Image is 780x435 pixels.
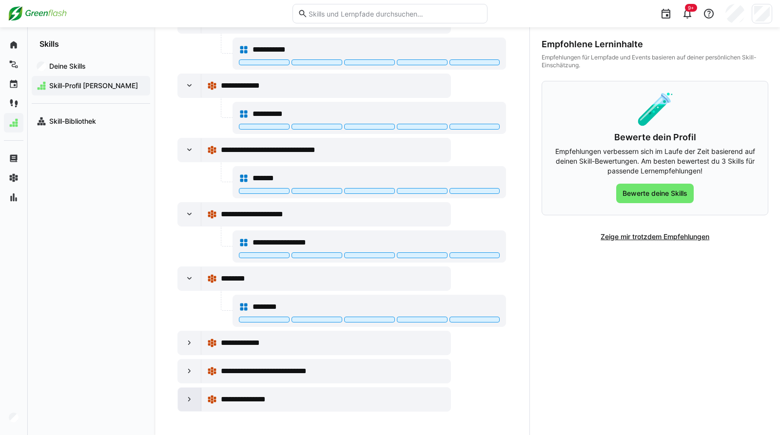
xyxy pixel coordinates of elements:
h3: Bewerte dein Profil [554,132,756,143]
div: Empfohlene Lerninhalte [542,39,768,50]
span: Zeige mir trotzdem Empfehlungen [599,232,711,242]
input: Skills und Lernpfade durchsuchen… [308,9,482,18]
span: Skill-Profil [PERSON_NAME] [48,81,145,91]
span: Bewerte deine Skills [621,189,689,198]
span: 9+ [688,5,694,11]
div: Empfehlungen für Lernpfade und Events basieren auf deiner persönlichen Skill-Einschätzung. [542,54,768,69]
button: Zeige mir trotzdem Empfehlungen [594,227,716,246]
div: 🧪 [554,93,756,124]
button: Bewerte deine Skills [616,184,694,203]
p: Empfehlungen verbessern sich im Laufe der Zeit basierend auf deinen Skill-Bewertungen. Am besten ... [554,147,756,176]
